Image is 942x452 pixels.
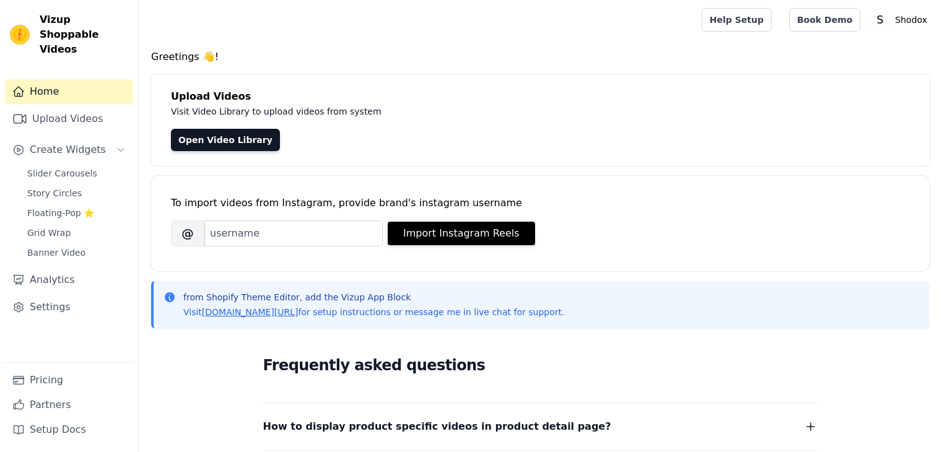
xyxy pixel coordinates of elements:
[27,207,94,219] span: Floating-Pop ⭐
[5,137,133,162] button: Create Widgets
[5,267,133,292] a: Analytics
[204,220,383,246] input: username
[171,220,204,246] span: @
[20,224,133,241] a: Grid Wrap
[10,25,30,45] img: Vizup
[27,167,97,180] span: Slider Carousels
[789,8,860,32] a: Book Demo
[27,227,71,239] span: Grid Wrap
[202,307,299,317] a: [DOMAIN_NAME][URL]
[171,104,726,119] p: Visit Video Library to upload videos from system
[263,418,611,435] span: How to display product specific videos in product detail page?
[40,12,128,57] span: Vizup Shoppable Videos
[5,79,133,104] a: Home
[5,368,133,393] a: Pricing
[183,291,564,303] p: from Shopify Theme Editor, add the Vizup App Block
[702,8,772,32] a: Help Setup
[870,9,932,31] button: S Shodox
[183,306,564,318] p: Visit for setup instructions or message me in live chat for support.
[27,187,82,199] span: Story Circles
[171,129,280,151] a: Open Video Library
[388,222,535,245] button: Import Instagram Reels
[171,89,910,104] h4: Upload Videos
[263,353,818,378] h2: Frequently asked questions
[30,142,106,157] span: Create Widgets
[27,246,85,259] span: Banner Video
[890,9,932,31] p: Shodox
[5,106,133,131] a: Upload Videos
[20,204,133,222] a: Floating-Pop ⭐
[171,196,910,211] div: To import videos from Instagram, provide brand's instagram username
[263,418,818,435] button: How to display product specific videos in product detail page?
[20,185,133,202] a: Story Circles
[5,417,133,442] a: Setup Docs
[20,165,133,182] a: Slider Carousels
[5,295,133,319] a: Settings
[877,14,884,26] text: S
[5,393,133,417] a: Partners
[20,244,133,261] a: Banner Video
[151,50,930,64] h4: Greetings 👋!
